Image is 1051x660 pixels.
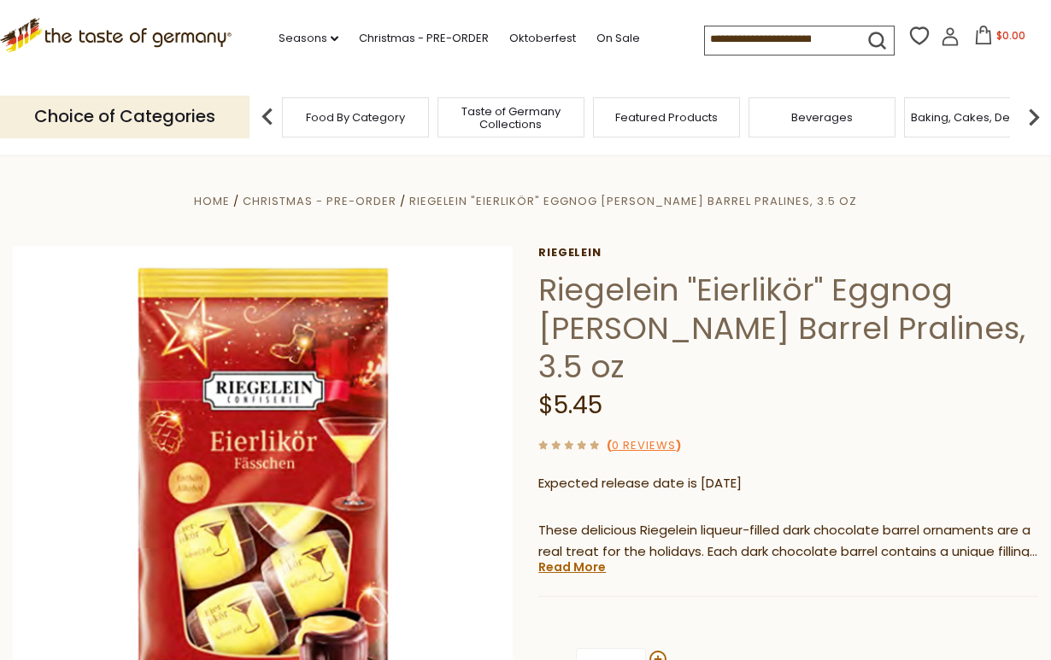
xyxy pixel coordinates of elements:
button: $0.00 [963,26,1036,51]
a: 0 Reviews [612,437,676,455]
span: $5.45 [538,388,602,422]
span: ( ) [607,437,681,453]
a: Featured Products [615,111,718,124]
a: Home [194,193,230,209]
p: These delicious Riegelein liqueur-filled dark chocolate barrel ornaments are a real treat for the... [538,520,1038,563]
a: Beverages [791,111,853,124]
h1: Riegelein "Eierlikör" Eggnog [PERSON_NAME] Barrel Pralines, 3.5 oz [538,271,1038,386]
a: Oktoberfest [509,29,576,48]
a: Read More [538,558,606,575]
img: previous arrow [250,100,285,134]
a: Christmas - PRE-ORDER [359,29,489,48]
a: Baking, Cakes, Desserts [911,111,1043,124]
p: Expected release date is [DATE] [538,473,1038,494]
a: Food By Category [306,111,405,124]
a: Seasons [279,29,338,48]
span: $0.00 [996,28,1025,43]
img: next arrow [1017,100,1051,134]
a: Taste of Germany Collections [443,105,579,131]
a: On Sale [596,29,640,48]
a: Riegelein [538,246,1038,260]
a: Christmas - PRE-ORDER [243,193,396,209]
a: Riegelein "Eierlikör" Eggnog [PERSON_NAME] Barrel Pralines, 3.5 oz [409,193,857,209]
